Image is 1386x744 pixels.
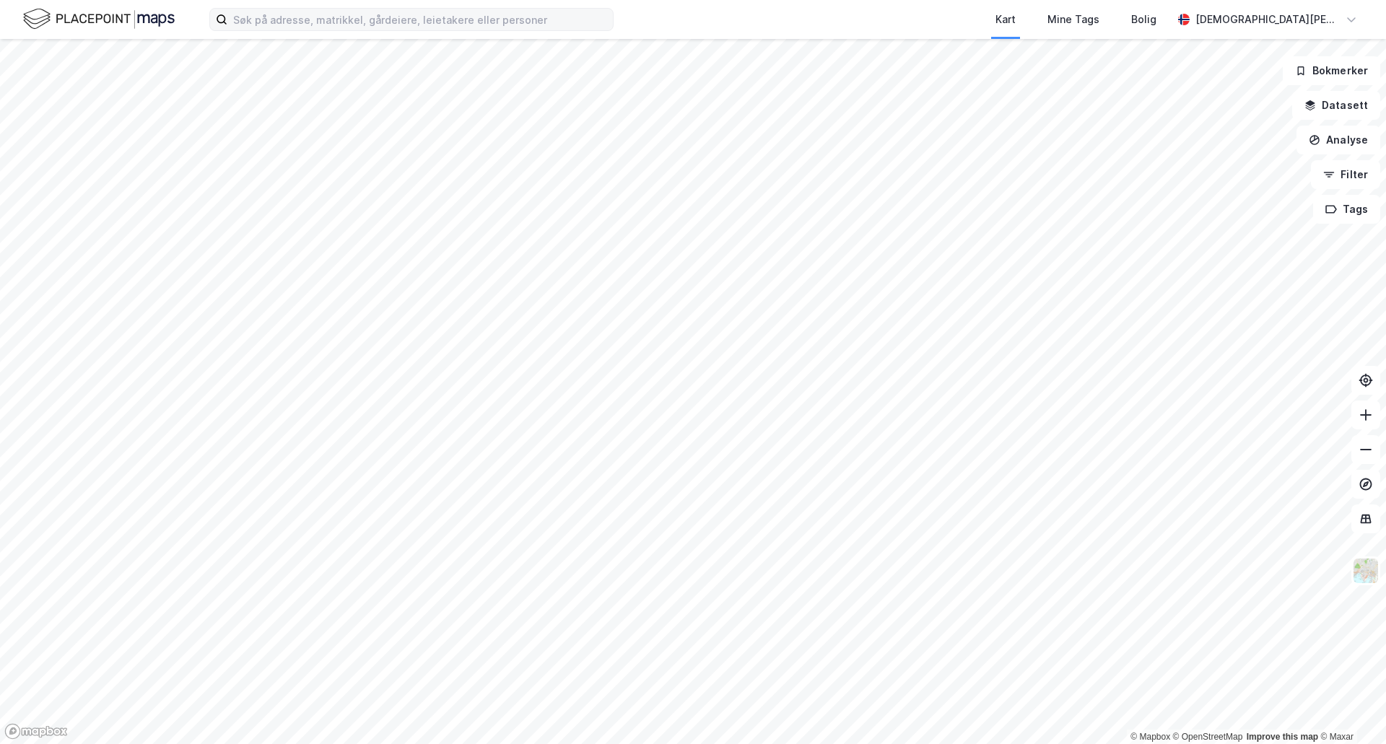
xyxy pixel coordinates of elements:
[1247,732,1318,742] a: Improve this map
[995,11,1016,28] div: Kart
[1352,557,1380,585] img: Z
[1047,11,1099,28] div: Mine Tags
[23,6,175,32] img: logo.f888ab2527a4732fd821a326f86c7f29.svg
[1292,91,1380,120] button: Datasett
[1283,56,1380,85] button: Bokmerker
[1195,11,1340,28] div: [DEMOGRAPHIC_DATA][PERSON_NAME]
[227,9,613,30] input: Søk på adresse, matrikkel, gårdeiere, leietakere eller personer
[1130,732,1170,742] a: Mapbox
[4,723,68,740] a: Mapbox homepage
[1311,160,1380,189] button: Filter
[1314,675,1386,744] div: Kontrollprogram for chat
[1296,126,1380,154] button: Analyse
[1173,732,1243,742] a: OpenStreetMap
[1314,675,1386,744] iframe: Chat Widget
[1313,195,1380,224] button: Tags
[1131,11,1156,28] div: Bolig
